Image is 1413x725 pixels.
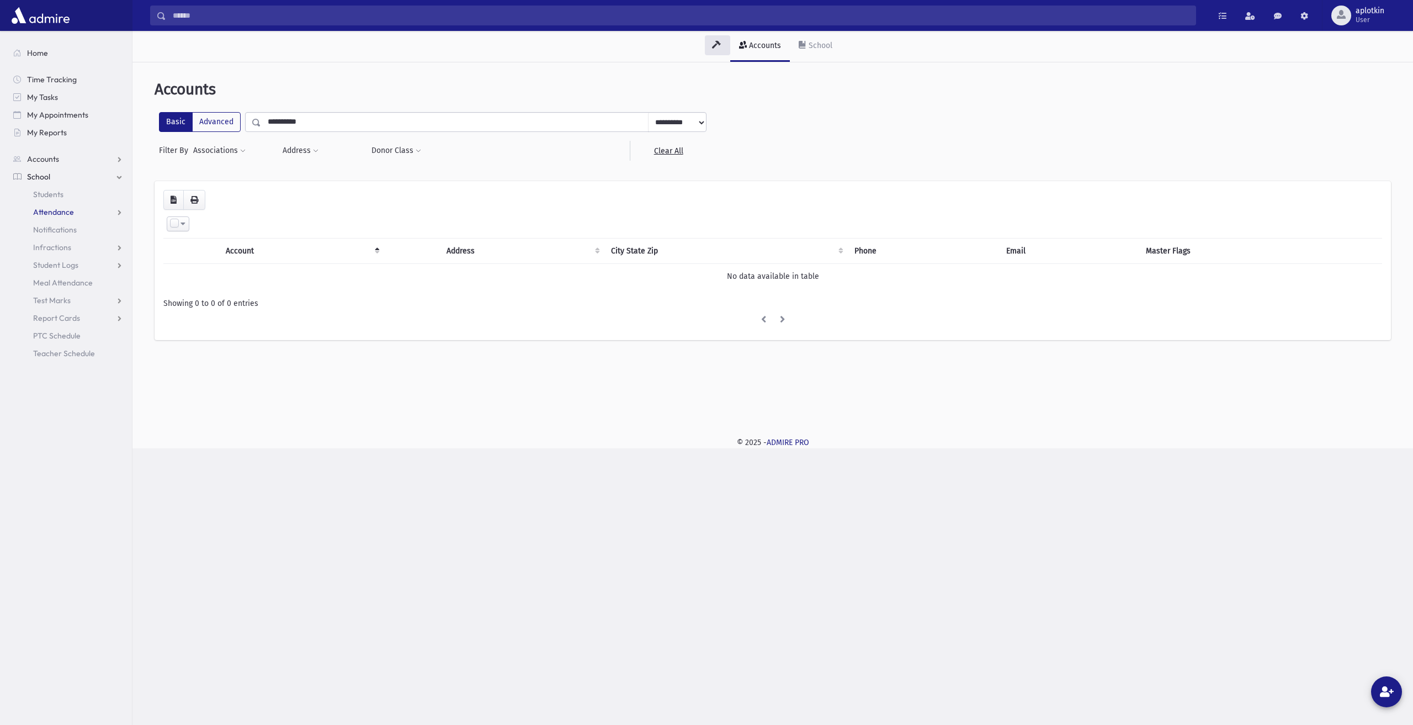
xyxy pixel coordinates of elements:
a: School [790,31,841,62]
button: CSV [163,190,184,210]
div: © 2025 - [150,437,1395,448]
label: Basic [159,112,193,132]
a: Accounts [730,31,790,62]
th: Master Flags [1139,239,1382,264]
span: Meal Attendance [33,278,93,288]
th: Email [1000,239,1139,264]
span: School [27,172,50,182]
a: Student Logs [4,256,132,274]
span: My Reports [27,128,67,137]
a: Notifications [4,221,132,239]
span: Accounts [27,154,59,164]
span: Filter By [159,145,193,156]
span: PTC Schedule [33,331,81,341]
span: Accounts [155,80,216,98]
span: Report Cards [33,313,80,323]
a: Students [4,186,132,203]
span: User [1356,15,1384,24]
button: Address [282,141,319,161]
td: No data available in table [163,264,1382,289]
a: ADMIRE PRO [767,438,809,447]
th: Account: activate to sort column descending [219,239,384,264]
button: Associations [193,141,246,161]
div: Accounts [747,41,781,50]
img: AdmirePro [9,4,72,27]
a: PTC Schedule [4,327,132,345]
label: Advanced [192,112,241,132]
a: Accounts [4,150,132,168]
th: Phone [848,239,1000,264]
span: My Tasks [27,92,58,102]
div: FilterModes [159,112,241,132]
span: Home [27,48,48,58]
a: Teacher Schedule [4,345,132,362]
a: Report Cards [4,309,132,327]
span: Attendance [33,207,74,217]
a: Home [4,44,132,62]
span: aplotkin [1356,7,1384,15]
input: Search [166,6,1196,25]
a: Clear All [630,141,706,161]
span: Student Logs [33,260,78,270]
span: My Appointments [27,110,88,120]
span: Time Tracking [27,75,77,84]
a: Attendance [4,203,132,221]
span: Test Marks [33,295,71,305]
a: Test Marks [4,292,132,309]
button: Print [183,190,205,210]
div: Showing 0 to 0 of 0 entries [163,298,1382,309]
th: Address : activate to sort column ascending [440,239,605,264]
span: Infractions [33,242,71,252]
a: My Tasks [4,88,132,106]
a: Infractions [4,239,132,256]
span: Notifications [33,225,77,235]
a: Time Tracking [4,71,132,88]
button: Donor Class [371,141,422,161]
a: Meal Attendance [4,274,132,292]
th: City State Zip : activate to sort column ascending [604,239,848,264]
a: School [4,168,132,186]
span: Students [33,189,63,199]
a: My Reports [4,124,132,141]
a: My Appointments [4,106,132,124]
div: School [806,41,832,50]
span: Teacher Schedule [33,348,95,358]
